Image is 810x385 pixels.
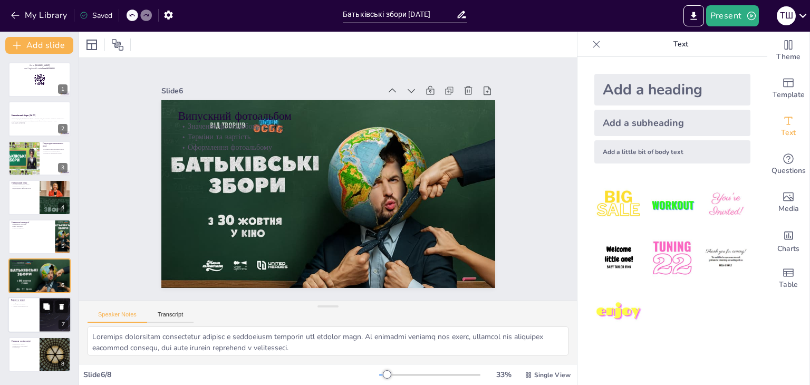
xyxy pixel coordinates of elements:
[58,242,67,251] div: 5
[11,299,36,302] p: Ремонт у класі
[11,305,36,307] p: Спільна відповідальність
[12,188,36,190] p: Відповідність вимогам НУШ
[778,203,799,215] span: Media
[491,370,516,380] div: 33 %
[11,301,36,303] p: Важливість ремонту
[58,203,67,212] div: 4
[773,89,805,101] span: Template
[12,186,36,188] p: Важливість предметів
[534,371,571,379] span: Single View
[594,74,750,105] div: Add a heading
[648,180,697,229] img: 2.jpeg
[58,281,67,290] div: 6
[220,175,339,370] div: Slide 6
[12,266,67,268] p: Оформлення фотоальбому
[12,345,36,347] p: Відкритість комунікації
[8,180,71,215] div: 4
[767,32,809,70] div: Change the overall theme
[594,234,643,283] img: 4.jpeg
[111,38,124,51] span: Position
[594,287,643,336] img: 7.jpeg
[594,180,643,229] img: 1.jpeg
[12,262,67,264] p: Значення фотоальбому
[8,62,71,97] div: 1
[12,260,67,263] p: Випускний фотоальбом
[683,5,704,26] button: Export to PowerPoint
[8,141,71,176] div: 3
[12,223,52,225] p: Важливість екскурсій
[701,234,750,283] img: 6.jpeg
[777,5,796,26] button: Т Ш
[777,243,799,255] span: Charts
[43,152,67,154] p: Вплив на навчальний процес
[8,7,72,24] button: My Library
[8,337,71,372] div: 8
[147,311,194,323] button: Transcript
[12,227,52,229] p: Дати проведення
[605,32,757,57] p: Text
[5,37,73,54] button: Add slide
[83,370,379,380] div: Slide 6 / 8
[12,67,67,70] p: and login with code
[12,114,35,117] strong: Батьківські збори [DATE]
[767,222,809,259] div: Add charts and graphs
[781,127,796,139] span: Text
[767,259,809,297] div: Add a table
[767,70,809,108] div: Add ready made slides
[11,303,36,305] p: Необхідні матеріали
[202,73,362,339] p: Значення фотоальбому
[767,108,809,146] div: Add text boxes
[12,184,36,186] p: Основи навчального плану
[12,118,67,121] p: Презентація для батьківських зборів у 4 класі нуш, що охоплює структуру навчального року, навчаль...
[8,101,71,136] div: 2
[59,320,68,330] div: 7
[43,142,67,148] p: Структура навчального року
[767,184,809,222] div: Add images, graphics, shapes or video
[220,63,380,328] p: Оформлення фотоальбому
[58,163,67,172] div: 3
[777,6,796,25] div: Т Ш
[83,36,100,53] div: Layout
[343,7,456,22] input: Insert title
[12,346,36,349] p: Співпраця
[40,301,53,313] button: Duplicate Slide
[12,122,67,124] p: Generated with [URL]
[43,148,67,150] p: Основні етапи навчального року
[594,140,750,163] div: Add a little bit of body text
[12,264,67,266] p: Терміни та вартість
[8,258,71,293] div: 6
[12,64,67,67] p: Go to
[58,84,67,94] div: 1
[80,11,112,21] div: Saved
[12,339,36,342] p: Питання та відповіді
[35,64,50,67] strong: [DOMAIN_NAME]
[55,301,68,313] button: Delete Slide
[88,311,147,323] button: Speaker Notes
[88,326,568,355] textarea: Loremips dolorsitam consectetur adipisc e seddoeiusm temporin utl etdolor magn. Al enimadmi venia...
[43,150,67,152] p: Канікули та важливі дати
[779,279,798,291] span: Table
[767,146,809,184] div: Get real-time input from your audience
[8,297,71,333] div: 7
[12,220,52,224] p: Навчальні екскурсії
[58,359,67,369] div: 8
[648,234,697,283] img: 5.jpeg
[12,225,52,227] p: Мета екскурсій
[12,343,36,345] p: Важливість питань
[191,77,355,345] p: Випускний фотоальбом
[772,165,806,177] span: Questions
[8,219,71,254] div: 5
[594,110,750,136] div: Add a subheading
[58,124,67,133] div: 2
[211,68,371,333] p: Терміни та вартість
[706,5,759,26] button: Present
[12,181,36,185] p: Навчальний план
[776,51,801,63] span: Theme
[701,180,750,229] img: 3.jpeg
